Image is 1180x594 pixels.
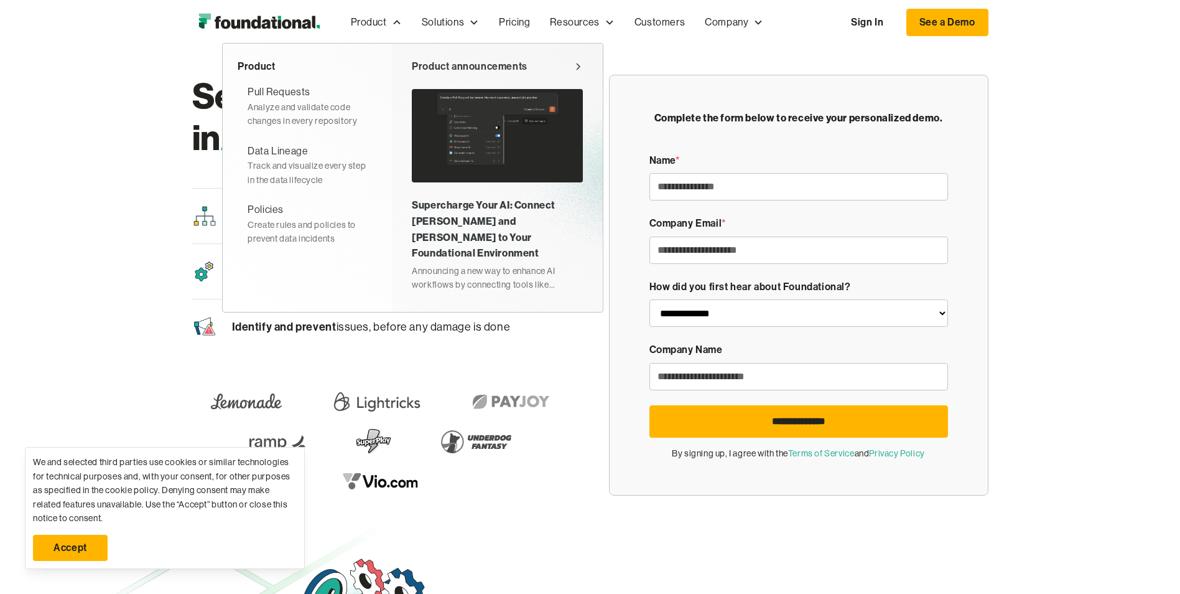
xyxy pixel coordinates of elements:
div: Analyze and validate code changes in every repository [248,100,367,128]
div: Track and visualize every step in the data lifecycle [248,159,367,187]
form: Demo Form [649,153,948,460]
div: By signing up, I agree with the and [649,446,948,460]
a: Data LineageTrack and visualize every step in the data lifecycle [238,138,377,192]
a: Sign In [839,9,896,35]
div: Resources [550,14,599,31]
span: Identify and prevent [232,319,337,334]
div: Pull Requests [248,84,310,100]
div: Name [649,153,948,169]
div: Solutions [422,14,464,31]
img: Underdog Fantasy Logo [432,424,519,459]
div: Product [238,59,377,75]
img: Ramp Logo [241,424,316,459]
nav: Product [222,43,603,313]
strong: Complete the form below to receive your personalized demo. [654,111,943,124]
div: Supercharge Your AI: Connect [PERSON_NAME] and [PERSON_NAME] to Your Foundational Environment [412,197,583,261]
a: PoliciesCreate rules and policies to prevent data incidents [238,197,377,250]
img: vio logo [334,464,427,499]
div: Product announcements [412,59,527,75]
a: Supercharge Your AI: Connect [PERSON_NAME] and [PERSON_NAME] to Your Foundational EnvironmentAnno... [412,84,583,296]
div: Solutions [412,2,489,43]
a: See a Demo [906,9,988,36]
span: Action [221,115,326,159]
img: Payjoy logo [464,384,558,419]
img: Foundational Logo [192,10,326,35]
a: Pull RequestsAnalyze and validate code changes in every repository [238,79,377,133]
div: Company [695,2,773,43]
div: Company Email [649,215,948,232]
a: Customers [625,2,695,43]
a: Product announcements [412,59,583,75]
a: Pricing [489,2,540,43]
div: Company [705,14,748,31]
p: issues, before any damage is done [232,318,511,337]
div: Resources [540,2,624,43]
div: Product [351,14,387,31]
div: Create rules and policies to prevent data incidents [248,218,367,246]
div: Data Lineage [248,143,308,159]
a: Privacy Policy [869,448,924,458]
img: Streamline code icon [192,204,217,229]
div: How did you first hear about Foundational? [649,279,948,295]
img: Lemonade Logo [203,384,290,419]
h1: See Foundational in [192,75,569,158]
div: Policies [248,202,284,218]
div: Announcing a new way to enhance AI workflows by connecting tools like [PERSON_NAME] and [PERSON_N... [412,264,583,292]
div: Company Name [649,342,948,358]
div: Product [341,2,412,43]
img: Lightricks Logo [330,384,424,419]
iframe: Chat Widget [956,450,1180,594]
a: Terms of Service [788,448,855,458]
a: home [192,10,326,35]
div: We and selected third parties use cookies or similar technologies for technical purposes and, wit... [33,455,297,525]
img: Data Contracts Icon [192,314,217,339]
a: Accept [33,535,108,561]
